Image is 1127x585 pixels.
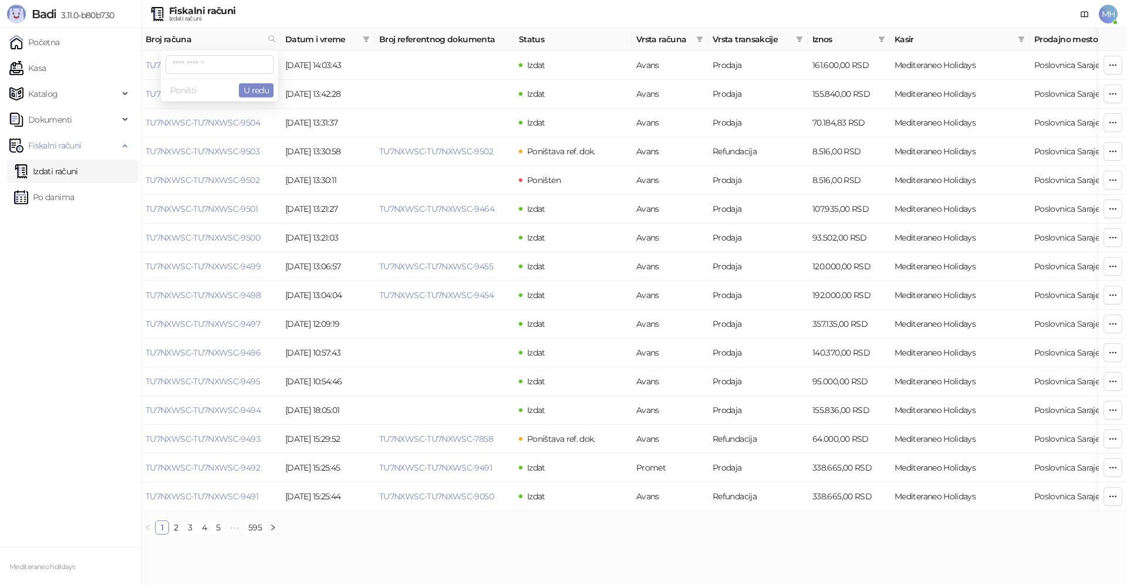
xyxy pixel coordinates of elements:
[808,137,890,166] td: 8.516,00 RSD
[225,520,244,535] span: •••
[170,521,183,534] a: 2
[141,339,281,367] td: TU7NXWSC-TU7NXWSC-9496
[266,520,280,535] li: Sledeća strana
[890,454,1030,482] td: Mediteraneo Holidays
[632,80,708,109] td: Avans
[890,310,1030,339] td: Mediteraneo Holidays
[141,224,281,252] td: TU7NXWSC-TU7NXWSC-9500
[141,396,281,425] td: TU7NXWSC-TU7NXWSC-9494
[890,109,1030,137] td: Mediteraneo Holidays
[141,310,281,339] td: TU7NXWSC-TU7NXWSC-9497
[281,166,374,195] td: [DATE] 13:30:11
[14,160,78,183] a: Izdati računi
[9,563,75,571] small: Mediteraneo holidays
[527,232,545,243] span: Izdat
[198,521,211,534] a: 4
[28,134,81,157] span: Fiskalni računi
[708,137,808,166] td: Refundacija
[708,310,808,339] td: Prodaja
[527,89,545,99] span: Izdat
[7,5,26,23] img: Logo
[169,6,235,16] div: Fiskalni računi
[890,166,1030,195] td: Mediteraneo Holidays
[379,261,493,272] a: TU7NXWSC-TU7NXWSC-9455
[363,36,370,43] span: filter
[812,33,873,46] span: Iznos
[708,281,808,310] td: Prodaja
[146,290,261,300] a: TU7NXWSC-TU7NXWSC-9498
[708,109,808,137] td: Prodaja
[808,195,890,224] td: 107.935,00 RSD
[281,195,374,224] td: [DATE] 13:21:27
[141,454,281,482] td: TU7NXWSC-TU7NXWSC-9492
[527,462,545,473] span: Izdat
[890,396,1030,425] td: Mediteraneo Holidays
[32,7,56,21] span: Badi
[527,204,545,214] span: Izdat
[708,252,808,281] td: Prodaja
[141,520,155,535] li: Prethodna strana
[141,281,281,310] td: TU7NXWSC-TU7NXWSC-9498
[141,195,281,224] td: TU7NXWSC-TU7NXWSC-9501
[808,109,890,137] td: 70.184,83 RSD
[225,520,244,535] li: Sledećih 5 Strana
[808,339,890,367] td: 140.370,00 RSD
[281,482,374,511] td: [DATE] 15:25:44
[514,28,632,51] th: Status
[146,175,259,185] a: TU7NXWSC-TU7NXWSC-9502
[708,195,808,224] td: Prodaja
[708,339,808,367] td: Prodaja
[708,224,808,252] td: Prodaja
[632,224,708,252] td: Avans
[141,367,281,396] td: TU7NXWSC-TU7NXWSC-9495
[890,367,1030,396] td: Mediteraneo Holidays
[146,89,259,99] a: TU7NXWSC-TU7NXWSC-9505
[527,60,545,70] span: Izdat
[146,204,258,214] a: TU7NXWSC-TU7NXWSC-9501
[9,56,46,80] a: Kasa
[632,425,708,454] td: Avans
[808,224,890,252] td: 93.502,00 RSD
[632,195,708,224] td: Avans
[1099,5,1118,23] span: MH
[794,31,805,48] span: filter
[808,482,890,511] td: 338.665,00 RSD
[527,117,545,128] span: Izdat
[632,166,708,195] td: Avans
[281,367,374,396] td: [DATE] 10:54:46
[360,31,372,48] span: filter
[632,28,708,51] th: Vrsta računa
[632,310,708,339] td: Avans
[146,232,260,243] a: TU7NXWSC-TU7NXWSC-9500
[281,339,374,367] td: [DATE] 10:57:43
[146,376,260,387] a: TU7NXWSC-TU7NXWSC-9495
[379,462,492,473] a: TU7NXWSC-TU7NXWSC-9491
[708,482,808,511] td: Refundacija
[808,425,890,454] td: 64.000,00 RSD
[56,10,114,21] span: 3.11.0-b80b730
[878,36,885,43] span: filter
[9,31,60,54] a: Početna
[708,28,808,51] th: Vrsta transakcije
[197,520,211,535] li: 4
[895,33,1013,46] span: Kasir
[211,520,225,535] li: 5
[708,80,808,109] td: Prodaja
[281,310,374,339] td: [DATE] 12:09:19
[155,520,169,535] li: 1
[632,482,708,511] td: Avans
[527,319,545,329] span: Izdat
[808,252,890,281] td: 120.000,00 RSD
[808,396,890,425] td: 155.836,00 RSD
[146,117,260,128] a: TU7NXWSC-TU7NXWSC-9504
[281,109,374,137] td: [DATE] 13:31:37
[1075,5,1094,23] a: Dokumentacija
[28,108,72,131] span: Dokumenti
[890,482,1030,511] td: Mediteraneo Holidays
[281,454,374,482] td: [DATE] 15:25:45
[808,281,890,310] td: 192.000,00 RSD
[890,252,1030,281] td: Mediteraneo Holidays
[285,33,358,46] span: Datum i vreme
[636,33,691,46] span: Vrsta računa
[146,491,258,502] a: TU7NXWSC-TU7NXWSC-9491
